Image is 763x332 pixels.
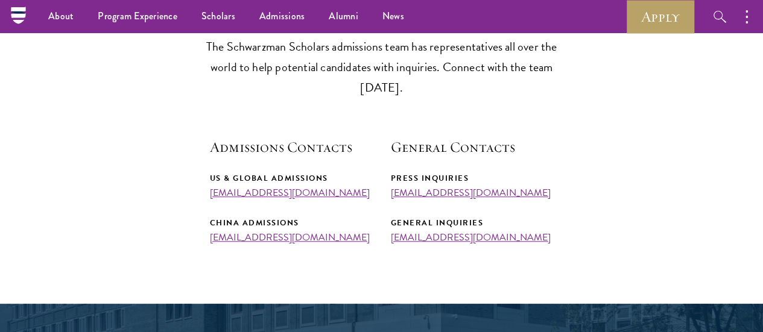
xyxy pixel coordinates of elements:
[210,137,373,157] h5: Admissions Contacts
[391,186,551,200] a: [EMAIL_ADDRESS][DOMAIN_NAME]
[210,216,373,230] div: China Admissions
[391,137,554,157] h5: General Contacts
[391,216,554,230] div: General Inquiries
[391,230,551,245] a: [EMAIL_ADDRESS][DOMAIN_NAME]
[210,230,370,245] a: [EMAIL_ADDRESS][DOMAIN_NAME]
[391,172,554,185] div: Press Inquiries
[195,36,569,98] p: The Schwarzman Scholars admissions team has representatives all over the world to help potential ...
[210,186,370,200] a: [EMAIL_ADDRESS][DOMAIN_NAME]
[210,172,373,185] div: US & Global Admissions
